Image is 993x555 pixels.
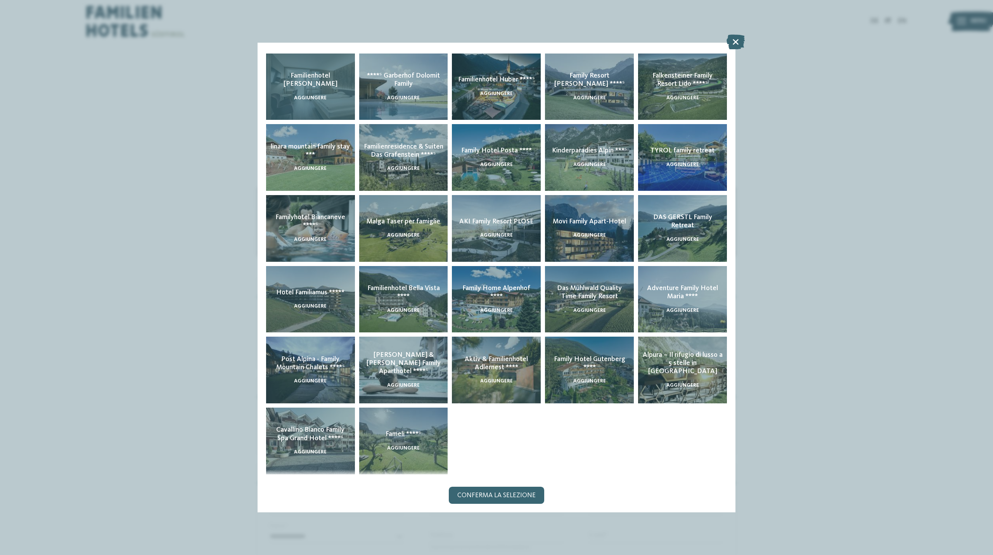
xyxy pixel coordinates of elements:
span: Kinderparadies Alpin ***ˢ [552,147,627,154]
span: aggiungere [666,383,699,388]
span: aggiungere [294,379,327,384]
span: aggiungere [480,233,513,238]
span: aggiungere [666,95,699,100]
span: TYROL family retreat [650,147,714,154]
span: linara mountain family stay *** [271,144,350,158]
span: Cavallino Bianco Family Spa Grand Hotel ****ˢ [276,427,344,441]
span: [PERSON_NAME] & [PERSON_NAME] Family Aparthotel ****ˢ [367,352,441,375]
span: aggiungere [573,233,606,238]
span: Adventure Family Hotel Maria **** [647,285,718,300]
span: Family Hotel Posta **** [461,147,532,154]
span: aggiungere [480,379,513,384]
span: Familienhotel Bella Vista **** [367,285,440,300]
span: Falkensteiner Family Resort Lido ****ˢ [652,73,713,87]
span: aggiungere [294,304,327,309]
span: aggiungere [294,237,327,242]
span: Familienhotel Huber ****ˢ [458,76,535,83]
span: aggiungere [387,308,420,313]
span: AKI Family Resort PLOSE [459,218,534,225]
span: aggiungere [666,237,699,242]
span: Familyhotel Biancaneve ****ˢ [275,214,345,229]
span: Alpura – Il rifugio di lusso a 5 stelle in [GEOGRAPHIC_DATA] [643,352,723,375]
span: aggiungere [294,450,327,455]
span: Family Hotel Gutenberg **** [554,356,625,371]
span: Family Home Alpenhof **** [462,285,530,300]
span: aggiungere [294,166,327,171]
span: aggiungere [573,162,606,167]
span: aggiungere [387,233,420,238]
span: Post Alpina - Family Mountain Chalets ****ˢ [276,356,345,371]
span: aggiungere [480,91,513,96]
span: Malga Taser per famiglie [367,218,440,225]
span: aggiungere [387,446,420,451]
span: aggiungere [294,95,327,100]
span: Aktiv & Familienhotel Adlernest **** [465,356,528,371]
span: Family Resort [PERSON_NAME] ****ˢ [554,73,625,87]
span: aggiungere [387,95,420,100]
span: aggiungere [573,308,606,313]
span: aggiungere [573,95,606,100]
span: ****ˢ Garberhof Dolomit Family [367,73,440,87]
span: aggiungere [480,162,513,167]
span: Familienresidence & Suiten Das Grafenstein ****ˢ [364,144,443,158]
span: aggiungere [573,379,606,384]
span: Das Mühlwald Quality Time Family Resort [557,285,622,300]
span: Familienhotel [PERSON_NAME] [284,73,337,87]
span: aggiungere [666,162,699,167]
span: aggiungere [480,308,513,313]
span: aggiungere [387,166,420,171]
span: aggiungere [387,383,420,388]
span: Movi Family Apart-Hotel [553,218,626,225]
span: aggiungere [666,308,699,313]
span: DAS GERSTL Family Retreat [653,214,712,229]
span: Conferma la selezione [457,492,536,499]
